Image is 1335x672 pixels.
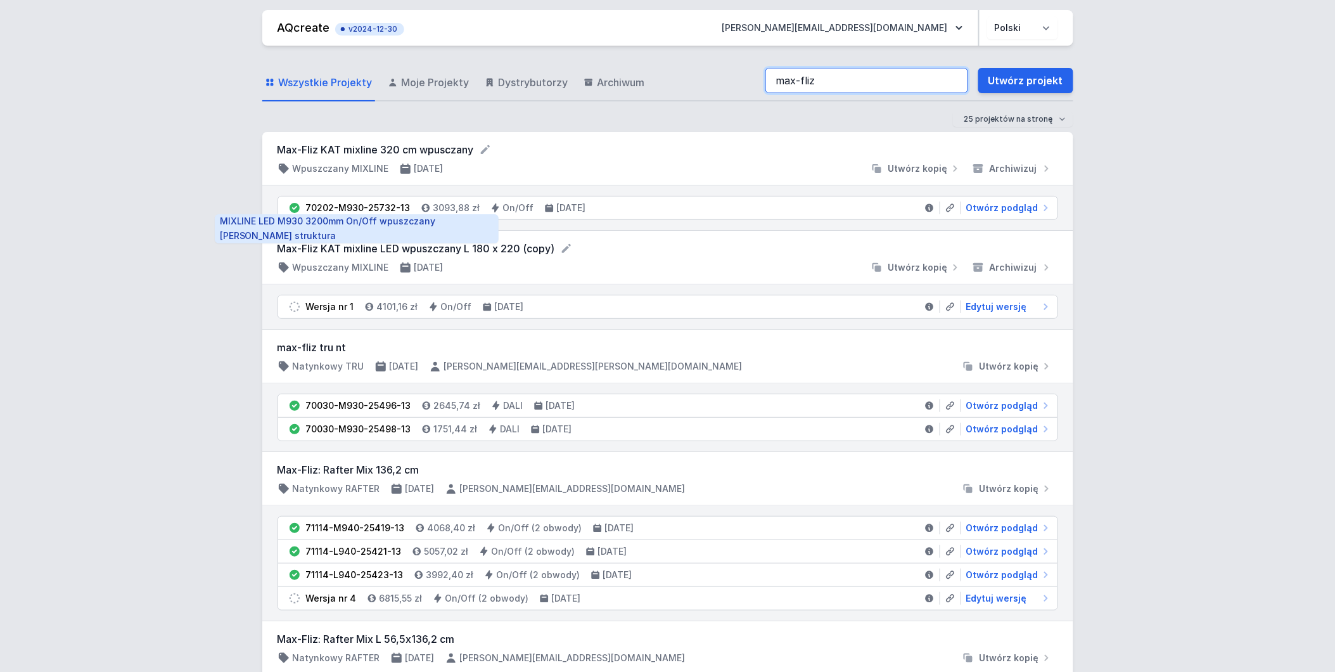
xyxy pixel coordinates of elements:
a: Otwórz podgląd [961,423,1052,436]
h4: 2645,74 zł [434,399,481,412]
h4: [DATE] [552,592,581,605]
h3: Max-Fliz: Rafter Mix 136,2 cm [278,462,1058,477]
span: v2024-12-30 [342,24,398,34]
a: Otwórz podgląd [961,399,1052,412]
h4: Natynkowy TRU [293,360,364,373]
span: Moje Projekty [402,75,469,90]
a: Edytuj wersję [961,300,1052,313]
h4: On/Off (2 obwody) [445,592,529,605]
h4: [PERSON_NAME][EMAIL_ADDRESS][DOMAIN_NAME] [460,482,686,495]
a: Otwórz podgląd [961,202,1052,214]
a: Dystrybutorzy [482,65,571,101]
img: draft.svg [288,592,301,605]
h4: [DATE] [406,652,435,664]
h4: [DATE] [546,399,575,412]
h4: [DATE] [598,545,627,558]
span: Archiwizuj [990,162,1037,175]
a: AQcreate [278,21,330,34]
span: Dystrybutorzy [499,75,568,90]
h4: [DATE] [414,261,444,274]
h4: On/Off (2 obwody) [499,522,582,534]
button: Edytuj nazwę projektu [479,143,492,156]
h4: On/Off (2 obwody) [492,545,575,558]
button: [PERSON_NAME][EMAIL_ADDRESS][DOMAIN_NAME] [712,16,973,39]
button: Utwórz kopię [957,360,1058,373]
input: Szukaj wśród projektów i wersji... [765,68,968,93]
h4: On/Off [441,300,472,313]
span: Otwórz podgląd [966,423,1038,436]
h4: [DATE] [495,300,524,313]
div: Wersja nr 1 [306,300,354,313]
a: Otwórz podgląd [961,522,1052,534]
form: Max-Fliz KAT mixline 320 cm wpusczany [278,142,1058,157]
span: Archiwum [597,75,645,90]
div: Wersja nr 4 [306,592,357,605]
h3: max-fliz tru nt [278,340,1058,355]
h4: 4068,40 zł [428,522,476,534]
h4: Wpuszczany MIXLINE [293,261,389,274]
span: Otwórz podgląd [966,202,1038,214]
span: Utwórz kopię [888,162,948,175]
h4: 5057,02 zł [425,545,469,558]
div: 70030-M930-25498-13 [306,423,411,436]
h4: [DATE] [605,522,634,534]
div: 71114-L940-25421-13 [306,545,402,558]
a: Wszystkie Projekty [262,65,375,101]
div: 71114-M940-25419-13 [306,522,405,534]
a: Archiwum [581,65,648,101]
h4: On/Off (2 obwody) [497,569,580,581]
h3: Max-Fliz: Rafter Mix L 56,5x136,2 cm [278,631,1058,647]
button: Archiwizuj [967,261,1058,274]
h4: Wpuszczany MIXLINE [293,162,389,175]
div: MIXLINE LED M930 3200mm On/Off wpuszczany [PERSON_NAME] struktura [215,214,499,243]
h4: [DATE] [603,569,632,581]
span: Otwórz podgląd [966,569,1038,581]
button: Utwórz kopię [866,261,967,274]
h4: DALI [504,399,523,412]
span: Utwórz kopię [980,652,1039,664]
h4: [DATE] [414,162,444,175]
h4: 6815,55 zł [380,592,423,605]
button: Edytuj nazwę projektu [560,242,573,255]
h4: 4101,16 zł [377,300,418,313]
span: Otwórz podgląd [966,545,1038,558]
h4: [DATE] [557,202,586,214]
div: 71114-L940-25423-13 [306,569,404,581]
button: Archiwizuj [967,162,1058,175]
a: Otwórz podgląd [961,569,1052,581]
button: Utwórz kopię [866,162,967,175]
a: Otwórz podgląd [961,545,1052,558]
select: Wybierz język [987,16,1058,39]
span: Archiwizuj [990,261,1037,274]
span: Otwórz podgląd [966,399,1038,412]
form: Max-Fliz KAT mixline LED wpuszczany L 180 x 220 (copy) [278,241,1058,256]
button: Utwórz kopię [957,482,1058,495]
h4: DALI [501,423,520,436]
span: Otwórz podgląd [966,522,1038,534]
h4: 3992,40 zł [426,569,474,581]
h4: [DATE] [390,360,419,373]
img: draft.svg [288,300,301,313]
h4: [PERSON_NAME][EMAIL_ADDRESS][DOMAIN_NAME] [460,652,686,664]
h4: Natynkowy RAFTER [293,482,380,495]
div: 70030-M930-25496-13 [306,399,411,412]
a: Moje Projekty [385,65,472,101]
span: Edytuj wersję [966,300,1027,313]
button: v2024-12-30 [335,20,404,36]
span: Utwórz kopię [980,360,1039,373]
h4: 1751,44 zł [434,423,478,436]
h4: 3093,88 zł [433,202,480,214]
h4: On/Off [503,202,534,214]
span: Utwórz kopię [980,482,1039,495]
h4: [DATE] [406,482,435,495]
h4: [DATE] [543,423,572,436]
span: Wszystkie Projekty [279,75,373,90]
h4: [PERSON_NAME][EMAIL_ADDRESS][PERSON_NAME][DOMAIN_NAME] [444,360,743,373]
a: Utwórz projekt [978,68,1073,93]
button: Utwórz kopię [957,652,1058,664]
a: Edytuj wersję [961,592,1052,605]
span: Utwórz kopię [888,261,948,274]
span: Edytuj wersję [966,592,1027,605]
h4: Natynkowy RAFTER [293,652,380,664]
div: 70202-M930-25732-13 [306,202,411,214]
